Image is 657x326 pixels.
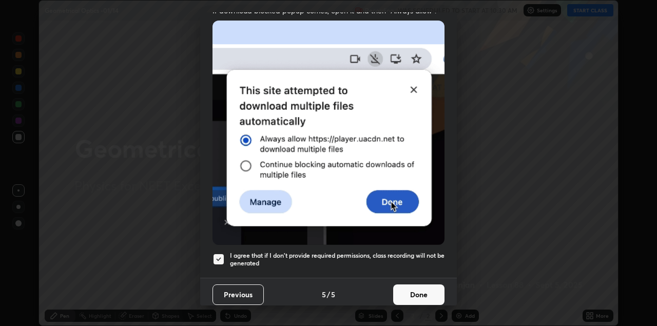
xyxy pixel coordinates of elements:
img: downloads-permission-blocked.gif [212,21,445,245]
h4: 5 [322,289,326,300]
h4: 5 [331,289,335,300]
button: Done [393,284,445,305]
h5: I agree that if I don't provide required permissions, class recording will not be generated [230,252,445,267]
h4: / [327,289,330,300]
button: Previous [212,284,264,305]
